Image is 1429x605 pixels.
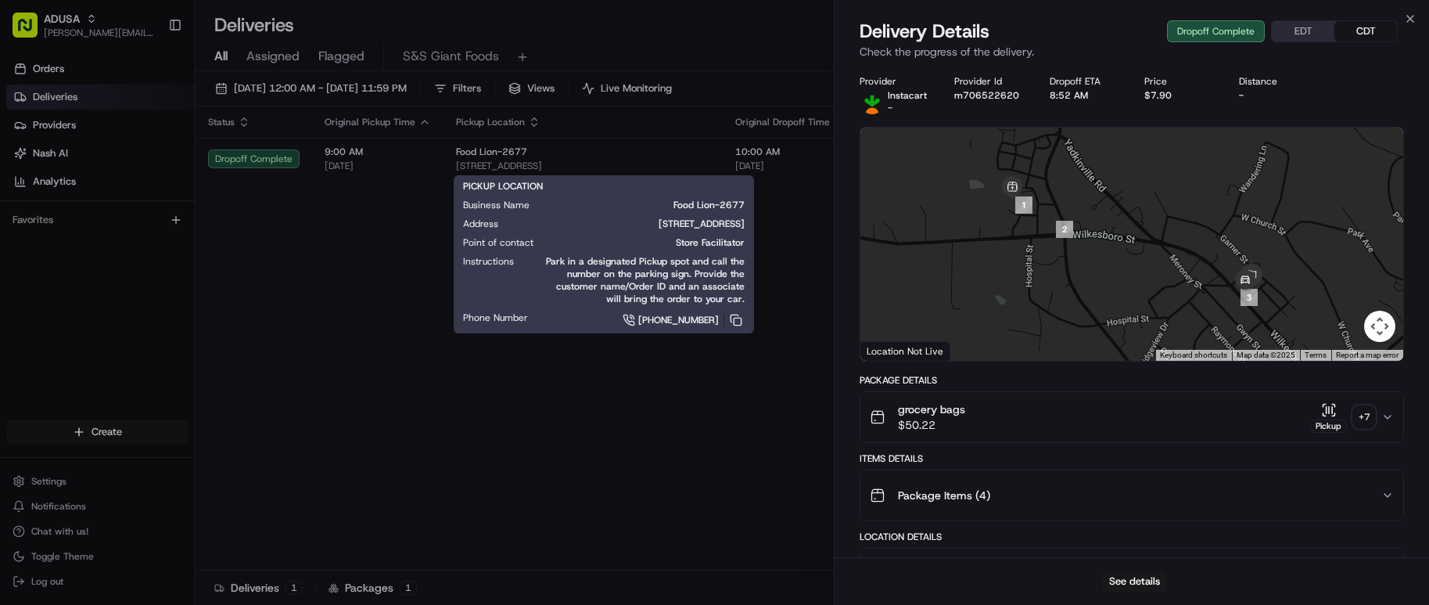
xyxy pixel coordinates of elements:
a: [PHONE_NUMBER] [553,312,745,329]
button: m706522620 [954,89,1019,102]
span: - [888,102,892,114]
span: Pylon [156,265,189,277]
button: Pickup+7 [1310,402,1375,433]
div: Provider Id [954,75,1024,88]
div: Price [1144,75,1214,88]
span: Park in a designated Pickup spot and call the number on the parking sign. Provide the customer na... [539,255,745,305]
a: Terms [1305,351,1327,359]
span: Map data ©2025 [1237,351,1295,359]
div: 💻 [132,229,145,241]
span: Food Lion-2677 [555,199,745,211]
span: Point of contact [463,236,533,249]
div: Pickup [1310,420,1347,433]
div: Items Details [860,452,1404,465]
div: Location Details [860,531,1404,543]
button: Start new chat [266,154,285,173]
a: Open this area in Google Maps (opens a new window) [864,340,916,361]
div: Provider [860,75,929,88]
a: 💻API Documentation [126,221,257,249]
a: Report a map error [1336,351,1398,359]
input: Clear [41,101,258,117]
span: Address [463,218,498,230]
img: Google [864,340,916,361]
button: Keyboard shortcuts [1160,350,1227,361]
button: Map camera controls [1364,311,1395,342]
span: grocery bags [898,402,965,417]
div: 1 [1015,196,1032,214]
img: 1736555255976-a54dd68f-1ca7-489b-9aae-adbdc363a1c4 [16,149,44,178]
span: [PHONE_NUMBER] [638,314,719,326]
p: Welcome 👋 [16,63,285,88]
span: Instructions [463,255,514,268]
div: 3 [1241,289,1258,306]
span: PICKUP LOCATION [463,180,543,193]
span: [STREET_ADDRESS] [523,218,745,230]
div: We're available if you need us! [53,165,198,178]
span: $50.22 [898,417,965,433]
span: Phone Number [463,312,528,324]
div: Location Not Live [860,341,950,361]
img: profile_instacart_ahold_partner.png [860,89,885,114]
div: Distance [1239,75,1309,88]
span: Package Items ( 4 ) [898,488,990,503]
button: grocery bags$50.22Pickup+7 [860,392,1403,442]
span: API Documentation [148,227,251,243]
p: Check the progress of the delivery. [860,44,1404,59]
div: 8:52 AM [1050,89,1119,102]
button: CDT [1334,21,1397,41]
div: 📗 [16,229,28,241]
a: Powered byPylon [110,265,189,277]
div: $7.90 [1144,89,1214,102]
div: + 7 [1353,406,1375,428]
span: Business Name [463,199,530,211]
a: 📗Knowledge Base [9,221,126,249]
button: EDT [1272,21,1334,41]
span: Store Facilitator [558,236,745,249]
span: Delivery Details [860,19,989,44]
div: Package Details [860,374,1404,387]
span: Knowledge Base [31,227,120,243]
span: Instacart [888,89,927,102]
button: Package Items (4) [860,470,1403,520]
div: Start new chat [53,149,257,165]
div: 2 [1056,221,1073,238]
div: Dropoff ETA [1050,75,1119,88]
img: Nash [16,16,47,47]
button: See details [1102,571,1167,592]
button: Pickup [1310,402,1347,433]
div: - [1239,89,1309,102]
